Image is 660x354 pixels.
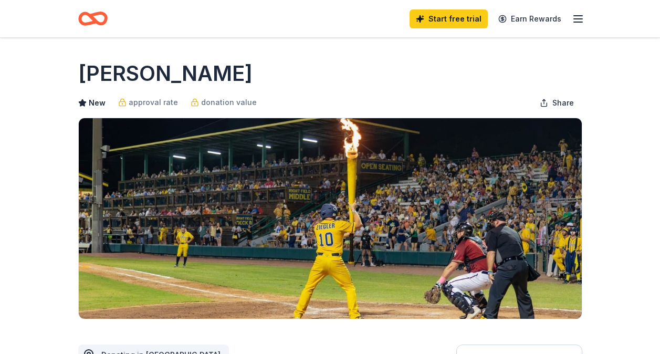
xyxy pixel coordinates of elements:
a: approval rate [118,96,178,109]
img: Image for Savannah Bananas [79,118,582,319]
span: New [89,97,106,109]
a: donation value [191,96,257,109]
a: Earn Rewards [492,9,568,28]
span: donation value [201,96,257,109]
span: Share [552,97,574,109]
a: Home [78,6,108,31]
button: Share [531,92,582,113]
span: approval rate [129,96,178,109]
a: Start free trial [410,9,488,28]
h1: [PERSON_NAME] [78,59,253,88]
